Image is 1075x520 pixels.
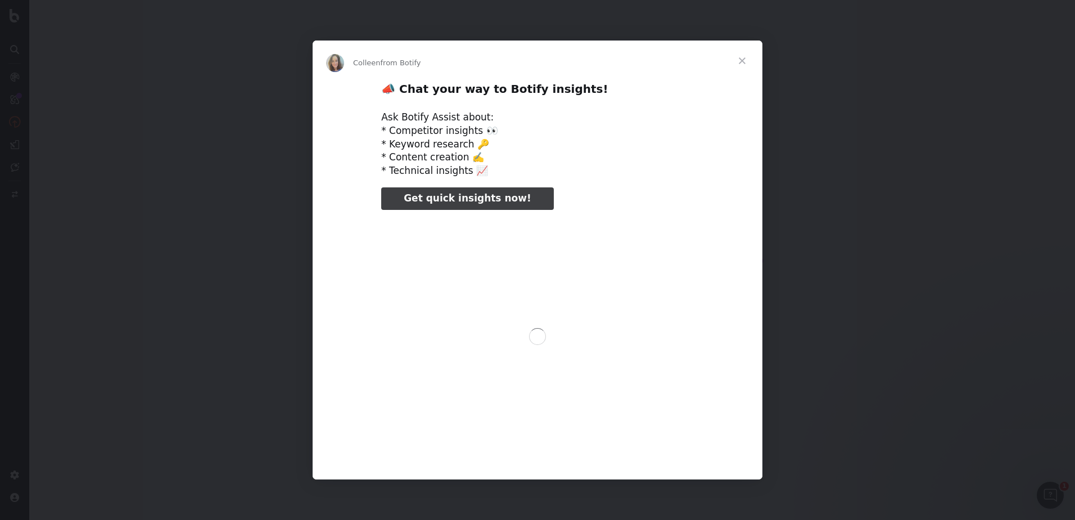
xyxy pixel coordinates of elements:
span: Colleen [353,59,381,67]
div: Ask Botify Assist about: * Competitor insights 👀 * Keyword research 🔑 * Content creation ✍️ * Tec... [381,111,694,178]
img: Profile image for Colleen [326,54,344,72]
span: Get quick insights now! [404,192,531,204]
a: Get quick insights now! [381,187,553,210]
h2: 📣 Chat your way to Botify insights! [381,82,694,102]
span: from Botify [381,59,421,67]
span: Close [722,41,762,81]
